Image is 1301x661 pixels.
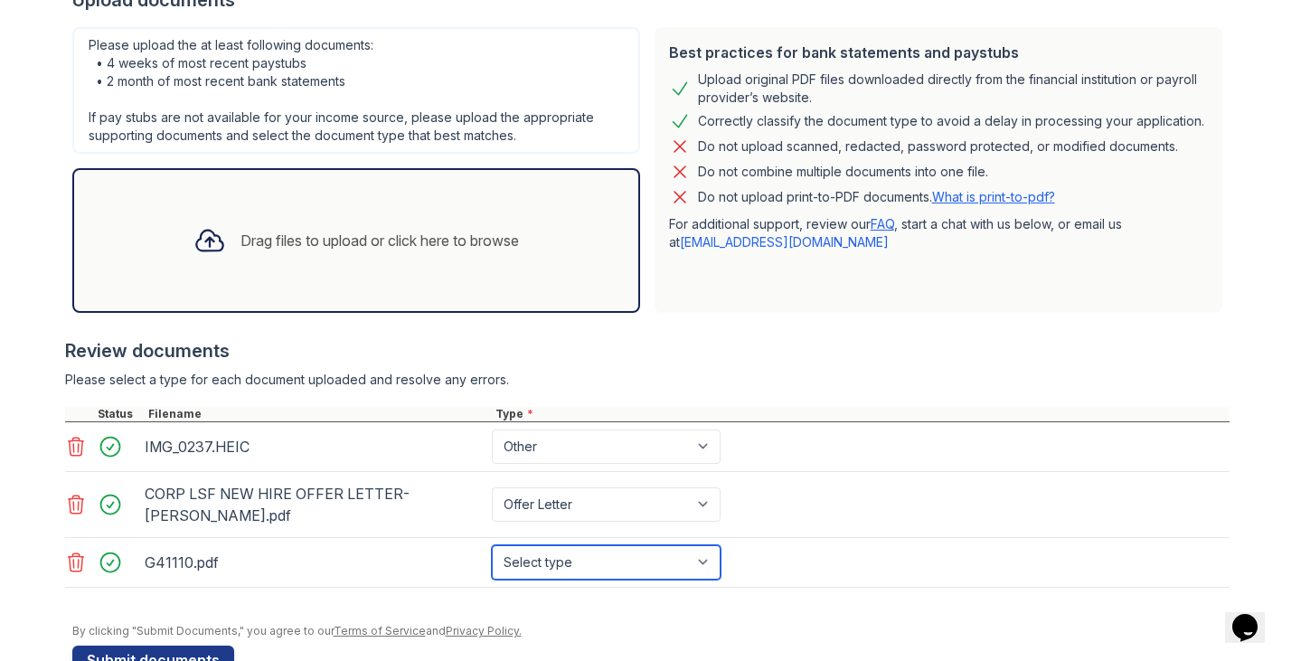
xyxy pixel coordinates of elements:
div: Review documents [65,338,1230,364]
div: By clicking "Submit Documents," you agree to our and [72,624,1230,638]
div: Correctly classify the document type to avoid a delay in processing your application. [698,110,1204,132]
a: Privacy Policy. [446,624,522,637]
div: Please upload the at least following documents: • 4 weeks of most recent paystubs • 2 month of mo... [72,27,640,154]
a: Terms of Service [334,624,426,637]
p: For additional support, review our , start a chat with us below, or email us at [669,215,1208,251]
div: Please select a type for each document uploaded and resolve any errors. [65,371,1230,389]
p: Do not upload print-to-PDF documents. [698,188,1055,206]
div: CORP LSF NEW HIRE OFFER LETTER- [PERSON_NAME].pdf [145,479,485,530]
div: Status [94,407,145,421]
a: [EMAIL_ADDRESS][DOMAIN_NAME] [680,234,889,250]
iframe: chat widget [1225,589,1283,643]
a: FAQ [871,216,894,231]
div: IMG_0237.HEIC [145,432,485,461]
div: Type [492,407,1230,421]
div: Filename [145,407,492,421]
div: Do not combine multiple documents into one file. [698,161,988,183]
a: What is print-to-pdf? [932,189,1055,204]
div: Do not upload scanned, redacted, password protected, or modified documents. [698,136,1178,157]
div: G41110.pdf [145,548,485,577]
div: Upload original PDF files downloaded directly from the financial institution or payroll provider’... [698,71,1208,107]
div: Best practices for bank statements and paystubs [669,42,1208,63]
div: Drag files to upload or click here to browse [240,230,519,251]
